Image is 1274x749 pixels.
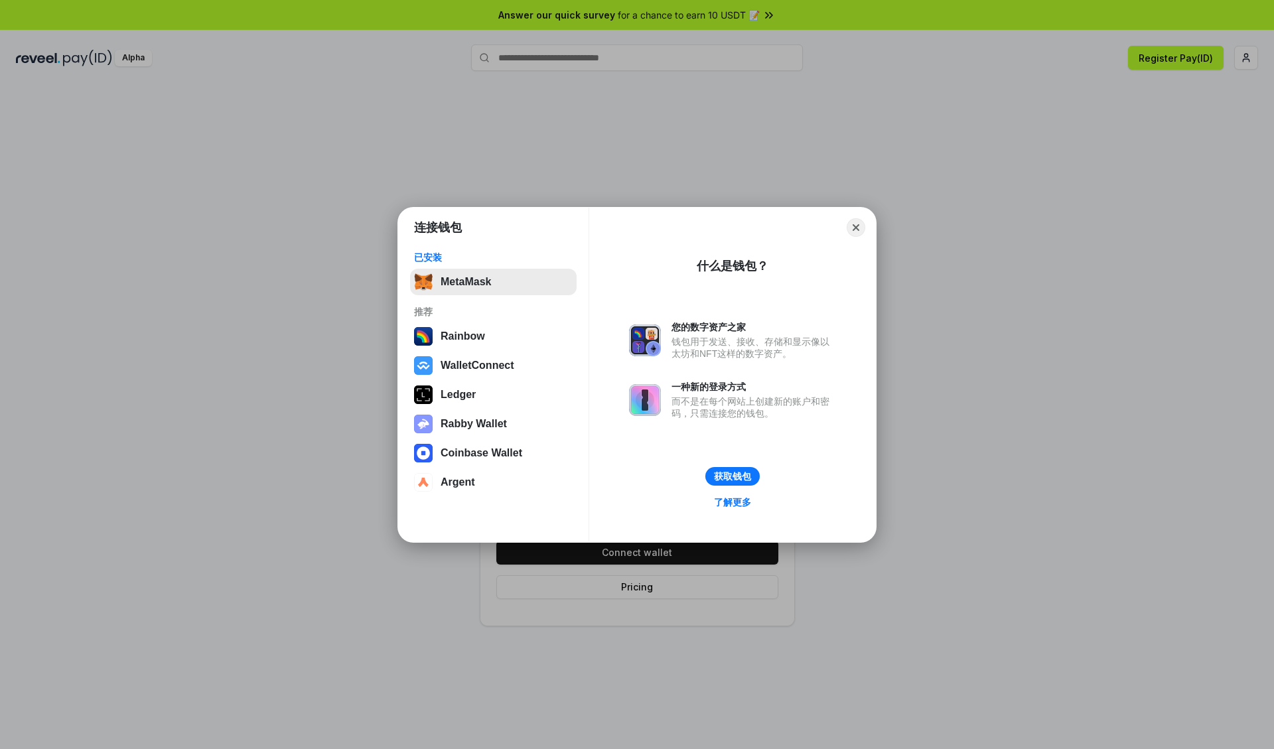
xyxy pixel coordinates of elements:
[441,360,514,372] div: WalletConnect
[414,473,433,492] img: svg+xml,%3Csvg%20width%3D%2228%22%20height%3D%2228%22%20viewBox%3D%220%200%2028%2028%22%20fill%3D...
[705,467,760,486] button: 获取钱包
[672,321,836,333] div: 您的数字资产之家
[672,395,836,419] div: 而不是在每个网站上创建新的账户和密码，只需连接您的钱包。
[410,440,577,466] button: Coinbase Wallet
[414,251,573,263] div: 已安装
[414,327,433,346] img: svg+xml,%3Csvg%20width%3D%22120%22%20height%3D%22120%22%20viewBox%3D%220%200%20120%20120%22%20fil...
[706,494,759,511] a: 了解更多
[629,324,661,356] img: svg+xml,%3Csvg%20xmlns%3D%22http%3A%2F%2Fwww.w3.org%2F2000%2Fsvg%22%20fill%3D%22none%22%20viewBox...
[714,470,751,482] div: 获取钱包
[629,384,661,416] img: svg+xml,%3Csvg%20xmlns%3D%22http%3A%2F%2Fwww.w3.org%2F2000%2Fsvg%22%20fill%3D%22none%22%20viewBox...
[441,276,491,288] div: MetaMask
[414,444,433,462] img: svg+xml,%3Csvg%20width%3D%2228%22%20height%3D%2228%22%20viewBox%3D%220%200%2028%2028%22%20fill%3D...
[847,218,865,237] button: Close
[410,269,577,295] button: MetaMask
[441,389,476,401] div: Ledger
[414,220,462,236] h1: 连接钱包
[414,356,433,375] img: svg+xml,%3Csvg%20width%3D%2228%22%20height%3D%2228%22%20viewBox%3D%220%200%2028%2028%22%20fill%3D...
[672,381,836,393] div: 一种新的登录方式
[441,330,485,342] div: Rainbow
[441,418,507,430] div: Rabby Wallet
[414,273,433,291] img: svg+xml,%3Csvg%20fill%3D%22none%22%20height%3D%2233%22%20viewBox%3D%220%200%2035%2033%22%20width%...
[414,306,573,318] div: 推荐
[410,411,577,437] button: Rabby Wallet
[441,476,475,488] div: Argent
[414,385,433,404] img: svg+xml,%3Csvg%20xmlns%3D%22http%3A%2F%2Fwww.w3.org%2F2000%2Fsvg%22%20width%3D%2228%22%20height%3...
[410,381,577,408] button: Ledger
[410,323,577,350] button: Rainbow
[441,447,522,459] div: Coinbase Wallet
[697,258,768,274] div: 什么是钱包？
[414,415,433,433] img: svg+xml,%3Csvg%20xmlns%3D%22http%3A%2F%2Fwww.w3.org%2F2000%2Fsvg%22%20fill%3D%22none%22%20viewBox...
[410,469,577,496] button: Argent
[410,352,577,379] button: WalletConnect
[714,496,751,508] div: 了解更多
[672,336,836,360] div: 钱包用于发送、接收、存储和显示像以太坊和NFT这样的数字资产。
